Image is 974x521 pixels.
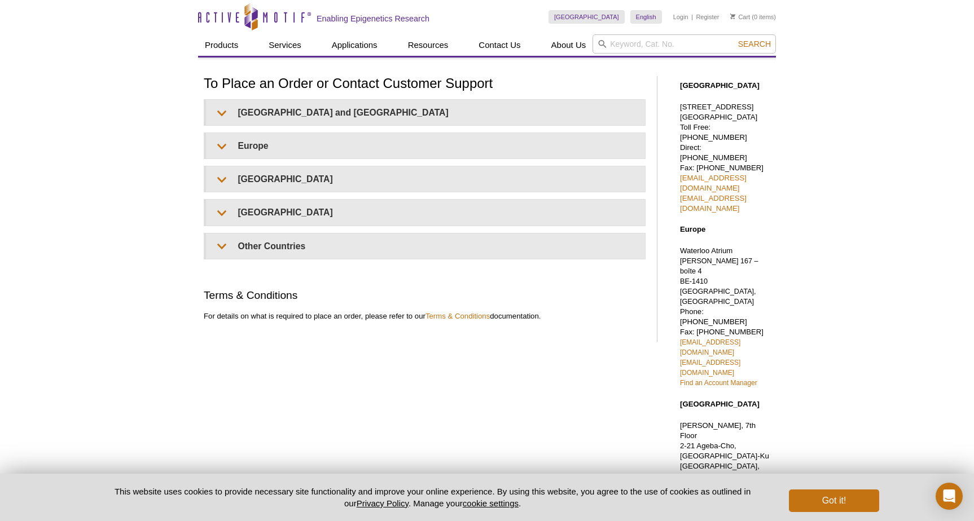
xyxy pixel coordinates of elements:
button: Got it! [789,489,879,512]
a: Resources [401,34,455,56]
a: About Us [545,34,593,56]
div: Open Intercom Messenger [936,483,963,510]
a: [GEOGRAPHIC_DATA] [549,10,625,24]
summary: [GEOGRAPHIC_DATA] and [GEOGRAPHIC_DATA] [206,100,645,125]
a: Applications [325,34,384,56]
a: Cart [730,13,750,21]
summary: [GEOGRAPHIC_DATA] [206,200,645,225]
span: [PERSON_NAME] 167 – boîte 4 BE-1410 [GEOGRAPHIC_DATA], [GEOGRAPHIC_DATA] [680,257,758,306]
li: | [691,10,693,24]
a: Products [198,34,245,56]
a: Terms & Conditions [425,312,490,320]
li: (0 items) [730,10,776,24]
img: Your Cart [730,14,735,19]
p: [STREET_ADDRESS] [GEOGRAPHIC_DATA] Toll Free: [PHONE_NUMBER] Direct: [PHONE_NUMBER] Fax: [PHONE_N... [680,102,770,214]
a: Find an Account Manager [680,379,757,387]
h2: Enabling Epigenetics Research [317,14,429,24]
p: This website uses cookies to provide necessary site functionality and improve your online experie... [95,485,770,509]
a: Services [262,34,308,56]
a: English [630,10,662,24]
a: Contact Us [472,34,527,56]
a: [EMAIL_ADDRESS][DOMAIN_NAME] [680,174,747,192]
p: Waterloo Atrium Phone: [PHONE_NUMBER] Fax: [PHONE_NUMBER] [680,246,770,388]
h2: Terms & Conditions [204,288,646,303]
h1: To Place an Order or Contact Customer Support [204,76,646,92]
button: Search [735,39,774,49]
strong: [GEOGRAPHIC_DATA] [680,400,760,408]
a: [EMAIL_ADDRESS][DOMAIN_NAME] [680,338,740,356]
a: Register [696,13,719,21]
span: Search [738,39,771,48]
summary: Europe [206,133,645,158]
a: [EMAIL_ADDRESS][DOMAIN_NAME] [680,359,740,377]
input: Keyword, Cat. No. [593,34,776,54]
a: Login [673,13,688,21]
p: For details on what is required to place an order, please refer to our documentation. [204,311,646,321]
strong: Europe [680,225,705,233]
summary: [GEOGRAPHIC_DATA] [206,166,645,192]
strong: [GEOGRAPHIC_DATA] [680,81,760,90]
button: cookie settings [463,498,519,508]
a: [EMAIL_ADDRESS][DOMAIN_NAME] [680,194,747,213]
a: Privacy Policy [357,498,409,508]
summary: Other Countries [206,233,645,259]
